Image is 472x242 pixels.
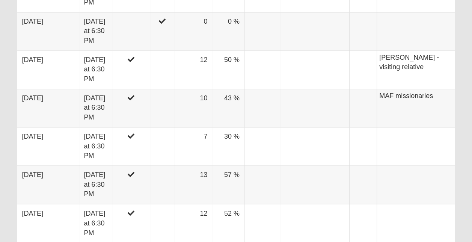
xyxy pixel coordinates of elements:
[166,232,170,240] a: Web cache enabled
[79,12,112,50] td: [DATE] at 6:30 PM
[377,89,457,127] td: MAF missionaries
[17,165,48,204] td: [DATE]
[79,50,112,89] td: [DATE] at 6:30 PM
[7,234,53,239] a: Page Load Time: 1.80s
[212,165,244,204] td: 57 %
[212,89,244,127] td: 43 %
[17,12,48,50] td: [DATE]
[377,50,457,89] td: [PERSON_NAME] - visiting relative
[174,127,212,165] td: 7
[174,50,212,89] td: 12
[174,89,212,127] td: 10
[79,89,112,127] td: [DATE] at 6:30 PM
[61,233,111,240] span: ViewState Size: 84 KB
[79,165,112,204] td: [DATE] at 6:30 PM
[17,50,48,89] td: [DATE]
[212,12,244,50] td: 0 %
[174,165,212,204] td: 13
[17,127,48,165] td: [DATE]
[79,127,112,165] td: [DATE] at 6:30 PM
[454,229,467,240] a: Page Properties (Alt+P)
[212,50,244,89] td: 50 %
[17,89,48,127] td: [DATE]
[212,127,244,165] td: 30 %
[116,233,160,240] span: HTML Size: 279 KB
[174,12,212,50] td: 0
